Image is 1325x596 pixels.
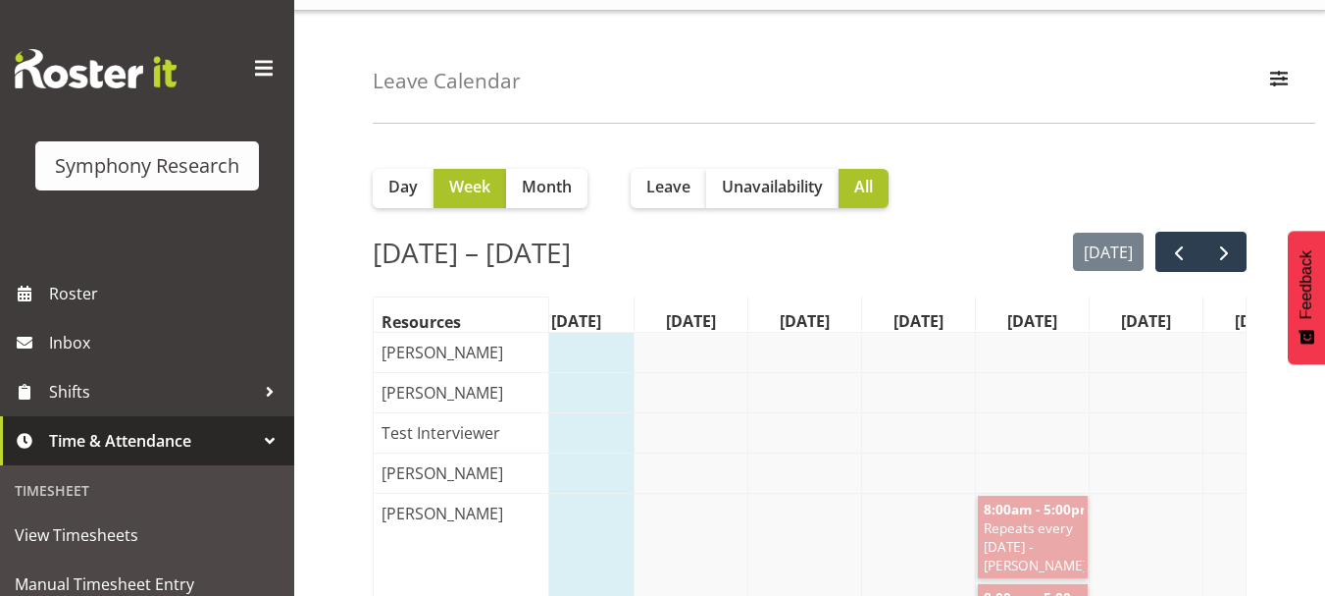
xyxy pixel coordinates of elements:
img: Rosterit website logo [15,49,177,88]
button: All [839,169,889,208]
span: Feedback [1298,250,1315,319]
div: Symphony Research [55,151,239,181]
span: All [854,175,873,198]
span: Resources [378,310,465,334]
span: [PERSON_NAME] [378,461,507,485]
span: Week [449,175,490,198]
span: [PERSON_NAME] [378,381,507,405]
span: [DATE] [890,309,947,333]
button: Feedback - Show survey [1288,231,1325,364]
div: Timesheet [5,470,289,511]
span: Test Interviewer [378,421,504,445]
a: View Timesheets [5,511,289,560]
span: [DATE] [547,309,605,333]
span: View Timesheets [15,520,280,550]
span: [DATE] [662,309,720,333]
span: Leave [646,175,690,198]
span: Roster [49,279,284,308]
span: Repeats every [DATE] - [PERSON_NAME] [982,518,1084,574]
span: Inbox [49,328,284,357]
span: [DATE] [1003,309,1061,333]
span: Unavailability [722,175,823,198]
span: [DATE] [1231,309,1289,333]
button: [DATE] [1073,233,1145,271]
button: next [1200,232,1247,272]
span: 8:00am - 5:00pm [982,500,1084,518]
span: [PERSON_NAME] [378,341,507,364]
span: [PERSON_NAME] [378,502,507,525]
button: Filter Employees [1258,60,1300,103]
span: Day [388,175,418,198]
span: [DATE] [1117,309,1175,333]
span: Time & Attendance [49,426,255,456]
button: Leave [631,169,706,208]
span: [DATE] [776,309,834,333]
h2: [DATE] – [DATE] [373,232,571,273]
button: prev [1155,232,1201,272]
button: Unavailability [706,169,839,208]
span: Month [522,175,572,198]
button: Week [433,169,506,208]
h4: Leave Calendar [373,70,521,92]
span: Shifts [49,377,255,406]
button: Day [373,169,433,208]
button: Month [506,169,587,208]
